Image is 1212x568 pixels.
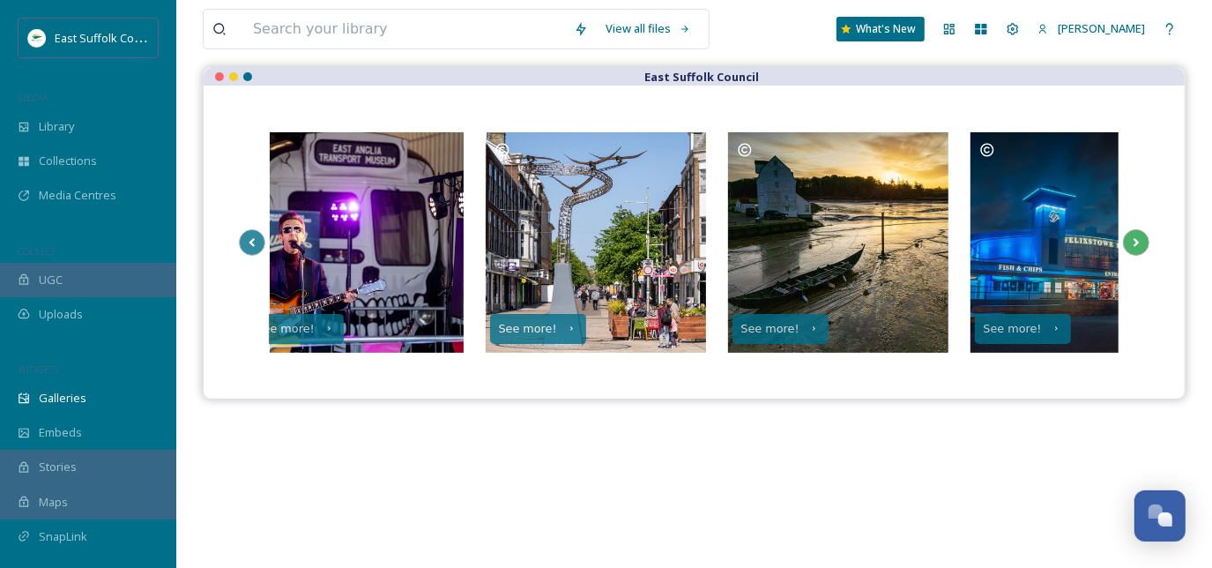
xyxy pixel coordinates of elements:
[39,153,97,169] span: Collections
[244,10,565,49] input: Search your library
[39,528,87,545] span: SnapLink
[257,323,315,335] div: See more!
[39,272,63,288] span: UGC
[645,69,760,85] strong: East Suffolk Council
[499,323,557,335] div: See more!
[18,244,56,258] span: COLLECT
[1058,20,1145,36] span: [PERSON_NAME]
[597,11,700,46] a: View all files
[39,390,86,407] span: Galleries
[232,121,474,363] a: See more!
[39,424,82,441] span: Embeds
[474,121,717,363] a: See more!The Spirits of Lowestoft 🕊️ at the foot of the high street! 🛍️
[1134,490,1186,542] button: Open Chat
[55,29,159,46] span: East Suffolk Council
[18,362,58,376] span: WIDGETS
[18,91,48,104] span: MEDIA
[1029,11,1154,46] a: [PERSON_NAME]
[39,494,68,511] span: Maps
[39,118,74,135] span: Library
[837,17,925,41] a: What's New
[39,306,83,323] span: Uploads
[959,121,1201,363] a: See more!
[717,121,959,363] a: See more!River Deben at low tide, Woodbridge
[984,323,1042,335] div: See more!
[39,187,116,204] span: Media Centres
[28,29,46,47] img: ESC%20Logo.png
[741,323,799,335] div: See more!
[39,459,77,475] span: Stories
